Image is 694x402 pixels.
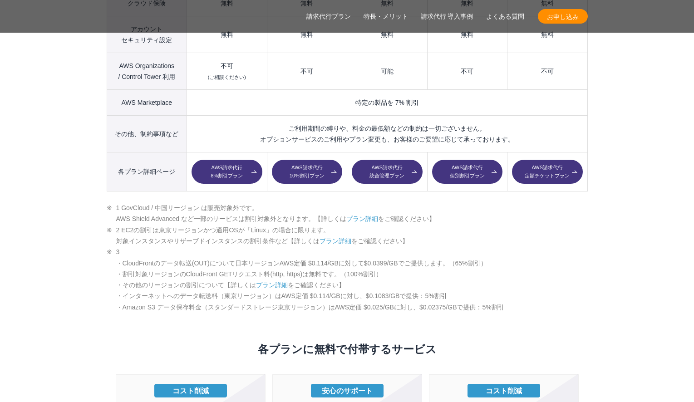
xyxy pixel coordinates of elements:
[346,215,378,222] a: プラン詳細
[107,115,187,152] th: その他、制約事項など
[320,237,351,245] a: プラン詳細
[507,16,587,53] td: 無料
[347,53,427,89] td: 可能
[306,12,351,21] a: 請求代行プラン
[432,160,502,184] a: AWS請求代行個別割引プラン
[427,53,507,89] td: 不可
[347,16,427,53] td: 無料
[364,12,408,21] a: 特長・メリット
[208,74,246,80] small: (ご相談ください)
[538,9,588,24] a: お申し込み
[468,384,540,397] p: コスト削減
[107,246,588,313] li: 3 ・CloudFrontのデータ転送(OUT)について日本リージョンAWS定価 $0.114/GBに対して$0.0399/GBでご提供します。（65%割引） ・割引対象リージョンのCloudF...
[107,16,187,53] th: アカウント セキュリティ設定
[256,281,288,289] a: プラン詳細
[116,341,579,356] h3: 各プランに無料で付帯するサービス
[267,53,347,89] td: 不可
[192,160,262,184] a: AWS請求代行8%割引プラン
[187,16,267,53] td: 無料
[272,160,342,184] a: AWS請求代行10%割引プラン
[107,152,187,191] th: 各プラン詳細ページ
[107,202,588,225] li: 1 GovCloud / 中国リージョン は販売対象外です。 AWS Shield Advanced など一部のサービスは割引対象外となります。【詳しくは をご確認ください】
[267,16,347,53] td: 無料
[512,160,582,184] a: AWS請求代行定額チケットプラン
[486,12,524,21] a: よくある質問
[107,89,187,115] th: AWS Marketplace
[311,384,384,397] p: 安心のサポート
[154,384,227,397] p: コスト削減
[107,225,588,247] li: 2 EC2の割引は東京リージョンかつ適用OSが「Linux」の場合に限ります。 対象インスタンスやリザーブドインスタンスの割引条件など【詳しくは をご確認ください】
[187,115,587,152] td: ご利用期間の縛りや、料金の最低額などの制約は一切ございません。 オプションサービスのご利用やプラン変更も、お客様のご要望に応じて承っております。
[352,160,422,184] a: AWS請求代行統合管理プラン
[107,53,187,89] th: AWS Organizations / Control Tower 利用
[538,12,588,21] span: お申し込み
[507,53,587,89] td: 不可
[421,12,473,21] a: 請求代行 導入事例
[187,89,587,115] td: 特定の製品を 7% 割引
[427,16,507,53] td: 無料
[187,53,267,89] td: 不可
